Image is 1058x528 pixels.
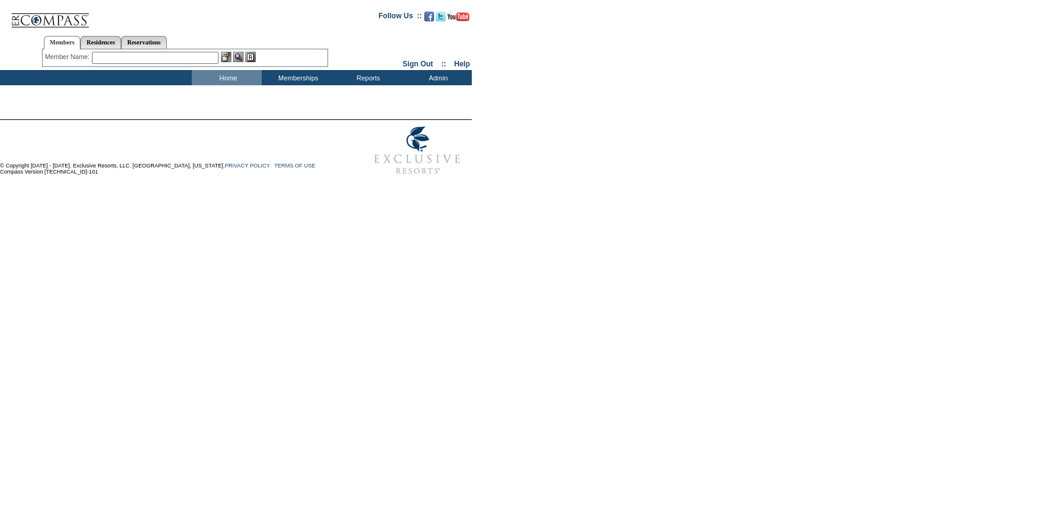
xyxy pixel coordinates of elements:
a: Sign Out [402,60,433,68]
a: Reservations [121,36,167,49]
td: Reports [332,70,402,85]
td: Home [192,70,262,85]
img: Become our fan on Facebook [424,12,434,21]
a: PRIVACY POLICY [225,163,270,169]
td: Follow Us :: [379,10,422,25]
div: Member Name: [45,52,92,62]
span: :: [441,60,446,68]
img: Exclusive Resorts [363,120,472,181]
img: Follow us on Twitter [436,12,446,21]
a: TERMS OF USE [275,163,316,169]
a: Follow us on Twitter [436,15,446,23]
img: Reservations [245,52,256,62]
img: Compass Home [10,3,89,28]
td: Memberships [262,70,332,85]
img: b_edit.gif [221,52,231,62]
a: Help [454,60,470,68]
img: Subscribe to our YouTube Channel [447,12,469,21]
img: View [233,52,243,62]
a: Become our fan on Facebook [424,15,434,23]
td: Admin [402,70,472,85]
a: Subscribe to our YouTube Channel [447,15,469,23]
a: Residences [80,36,121,49]
a: Members [44,36,81,49]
